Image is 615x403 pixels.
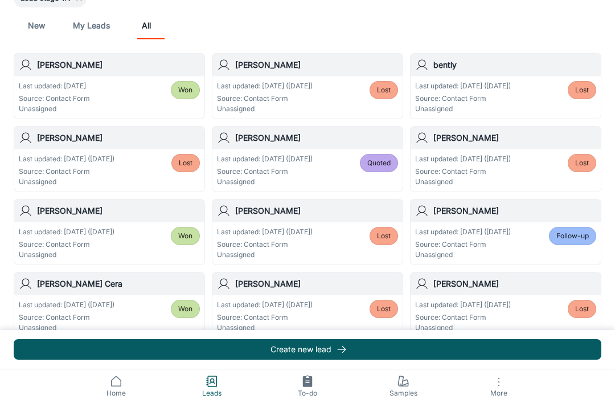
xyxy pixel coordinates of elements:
[415,81,511,91] p: Last updated: [DATE] ([DATE])
[415,104,511,114] p: Unassigned
[217,323,313,333] p: Unassigned
[178,304,192,314] span: Won
[377,304,391,314] span: Lost
[217,300,313,310] p: Last updated: [DATE] ([DATE])
[575,85,589,95] span: Lost
[217,312,313,323] p: Source: Contact Form
[415,93,511,104] p: Source: Contact Form
[217,154,313,164] p: Last updated: [DATE] ([DATE])
[235,205,398,217] h6: [PERSON_NAME]
[19,312,114,323] p: Source: Contact Form
[178,85,192,95] span: Won
[217,104,313,114] p: Unassigned
[19,300,114,310] p: Last updated: [DATE] ([DATE])
[217,227,313,237] p: Last updated: [DATE] ([DATE])
[212,53,403,119] a: [PERSON_NAME]Last updated: [DATE] ([DATE])Source: Contact FormUnassignedLost
[377,231,391,241] span: Lost
[410,272,601,338] a: [PERSON_NAME]Last updated: [DATE] ([DATE])Source: Contact FormUnassignedLost
[19,227,114,237] p: Last updated: [DATE] ([DATE])
[575,304,589,314] span: Lost
[410,53,601,119] a: bentlyLast updated: [DATE] ([DATE])Source: Contact FormUnassignedLost
[217,166,313,177] p: Source: Contact Form
[217,250,313,260] p: Unassigned
[14,126,205,192] a: [PERSON_NAME]Last updated: [DATE] ([DATE])Source: Contact FormUnassignedLost
[367,158,391,168] span: Quoted
[171,388,253,398] span: Leads
[14,272,205,338] a: [PERSON_NAME] CeraLast updated: [DATE] ([DATE])Source: Contact FormUnassignedWon
[19,250,114,260] p: Unassigned
[37,278,200,290] h6: [PERSON_NAME] Cera
[260,369,355,403] a: To-do
[415,154,511,164] p: Last updated: [DATE] ([DATE])
[217,177,313,187] p: Unassigned
[433,278,596,290] h6: [PERSON_NAME]
[212,199,403,265] a: [PERSON_NAME]Last updated: [DATE] ([DATE])Source: Contact FormUnassignedLost
[73,12,110,39] a: My Leads
[75,388,157,398] span: Home
[458,389,540,397] span: More
[433,205,596,217] h6: [PERSON_NAME]
[19,177,114,187] p: Unassigned
[14,53,205,119] a: [PERSON_NAME]Last updated: [DATE]Source: Contact FormUnassignedWon
[415,177,511,187] p: Unassigned
[415,239,511,250] p: Source: Contact Form
[217,81,313,91] p: Last updated: [DATE] ([DATE])
[377,85,391,95] span: Lost
[355,369,451,403] a: Samples
[415,166,511,177] p: Source: Contact Form
[415,312,511,323] p: Source: Contact Form
[37,205,200,217] h6: [PERSON_NAME]
[23,12,50,39] a: New
[235,59,398,71] h6: [PERSON_NAME]
[212,272,403,338] a: [PERSON_NAME]Last updated: [DATE] ([DATE])Source: Contact FormUnassignedLost
[433,59,596,71] h6: bently
[556,231,589,241] span: Follow-up
[178,231,192,241] span: Won
[415,323,511,333] p: Unassigned
[19,239,114,250] p: Source: Contact Form
[235,278,398,290] h6: [PERSON_NAME]
[179,158,192,168] span: Lost
[433,132,596,144] h6: [PERSON_NAME]
[19,81,90,91] p: Last updated: [DATE]
[451,369,547,403] button: More
[19,154,114,164] p: Last updated: [DATE] ([DATE])
[217,239,313,250] p: Source: Contact Form
[266,388,348,398] span: To-do
[37,59,200,71] h6: [PERSON_NAME]
[19,104,90,114] p: Unassigned
[415,227,511,237] p: Last updated: [DATE] ([DATE])
[19,323,114,333] p: Unassigned
[415,300,511,310] p: Last updated: [DATE] ([DATE])
[37,132,200,144] h6: [PERSON_NAME]
[68,369,164,403] a: Home
[133,12,160,39] a: All
[362,388,444,398] span: Samples
[235,132,398,144] h6: [PERSON_NAME]
[212,126,403,192] a: [PERSON_NAME]Last updated: [DATE] ([DATE])Source: Contact FormUnassignedQuoted
[19,166,114,177] p: Source: Contact Form
[410,199,601,265] a: [PERSON_NAME]Last updated: [DATE] ([DATE])Source: Contact FormUnassignedFollow-up
[217,93,313,104] p: Source: Contact Form
[410,126,601,192] a: [PERSON_NAME]Last updated: [DATE] ([DATE])Source: Contact FormUnassignedLost
[575,158,589,168] span: Lost
[14,339,601,360] button: Create new lead
[164,369,260,403] a: Leads
[19,93,90,104] p: Source: Contact Form
[415,250,511,260] p: Unassigned
[14,199,205,265] a: [PERSON_NAME]Last updated: [DATE] ([DATE])Source: Contact FormUnassignedWon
